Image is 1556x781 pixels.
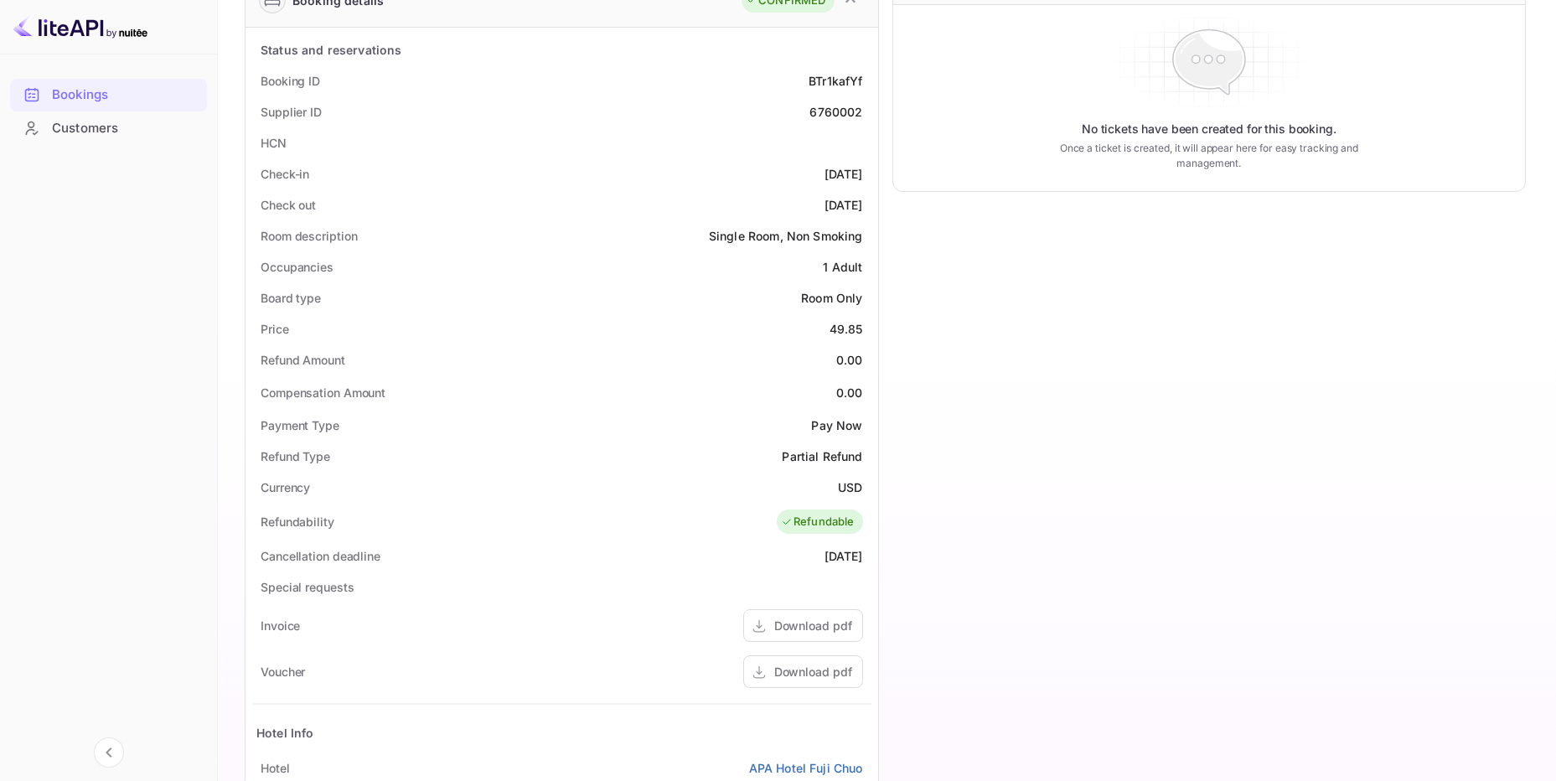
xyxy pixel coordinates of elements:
div: Download pdf [774,617,852,634]
div: Hotel Info [256,724,314,742]
img: LiteAPI logo [13,13,147,40]
div: Bookings [10,79,207,111]
div: Refundable [781,514,855,530]
button: Collapse navigation [94,737,124,768]
p: No tickets have been created for this booking. [1082,121,1336,137]
a: Customers [10,112,207,143]
div: Partial Refund [782,447,862,465]
div: USD [838,478,862,496]
div: [DATE] [825,547,863,565]
div: Refund Amount [261,351,345,369]
div: Booking ID [261,72,320,90]
div: [DATE] [825,165,863,183]
div: Occupancies [261,258,333,276]
div: Customers [10,112,207,145]
div: BTr1kafYf [809,72,862,90]
a: Bookings [10,79,207,110]
p: Once a ticket is created, it will appear here for easy tracking and management. [1039,141,1379,171]
div: Voucher [261,663,305,680]
div: Supplier ID [261,103,322,121]
div: Currency [261,478,310,496]
div: Status and reservations [261,41,401,59]
div: Bookings [52,85,199,105]
div: Refundability [261,513,334,530]
div: Special requests [261,578,354,596]
div: Room Only [801,289,862,307]
div: Compensation Amount [261,384,385,401]
a: APA Hotel Fuji Chuo [749,759,863,777]
div: Room description [261,227,357,245]
div: Pay Now [811,416,862,434]
div: HCN [261,134,287,152]
div: Board type [261,289,321,307]
div: 0.00 [836,351,863,369]
div: 6760002 [809,103,862,121]
div: [DATE] [825,196,863,214]
div: 1 Adult [823,258,862,276]
div: Invoice [261,617,300,634]
div: Check-in [261,165,309,183]
div: Payment Type [261,416,339,434]
div: 49.85 [830,320,863,338]
div: Check out [261,196,316,214]
div: Single Room, Non Smoking [709,227,863,245]
div: Customers [52,119,199,138]
div: Price [261,320,289,338]
div: Cancellation deadline [261,547,380,565]
div: 0.00 [836,384,863,401]
div: Download pdf [774,663,852,680]
div: Hotel [261,759,290,777]
div: Refund Type [261,447,330,465]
